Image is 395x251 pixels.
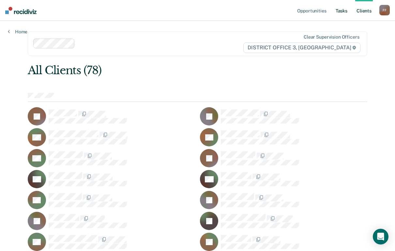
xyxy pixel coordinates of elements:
[379,5,390,15] div: F F
[5,7,37,14] img: Recidiviz
[379,5,390,15] button: FF
[373,229,388,244] div: Open Intercom Messenger
[304,34,359,40] div: Clear supervision officers
[28,64,300,77] div: All Clients (78)
[243,42,360,53] span: DISTRICT OFFICE 3, [GEOGRAPHIC_DATA]
[8,29,27,35] a: Home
